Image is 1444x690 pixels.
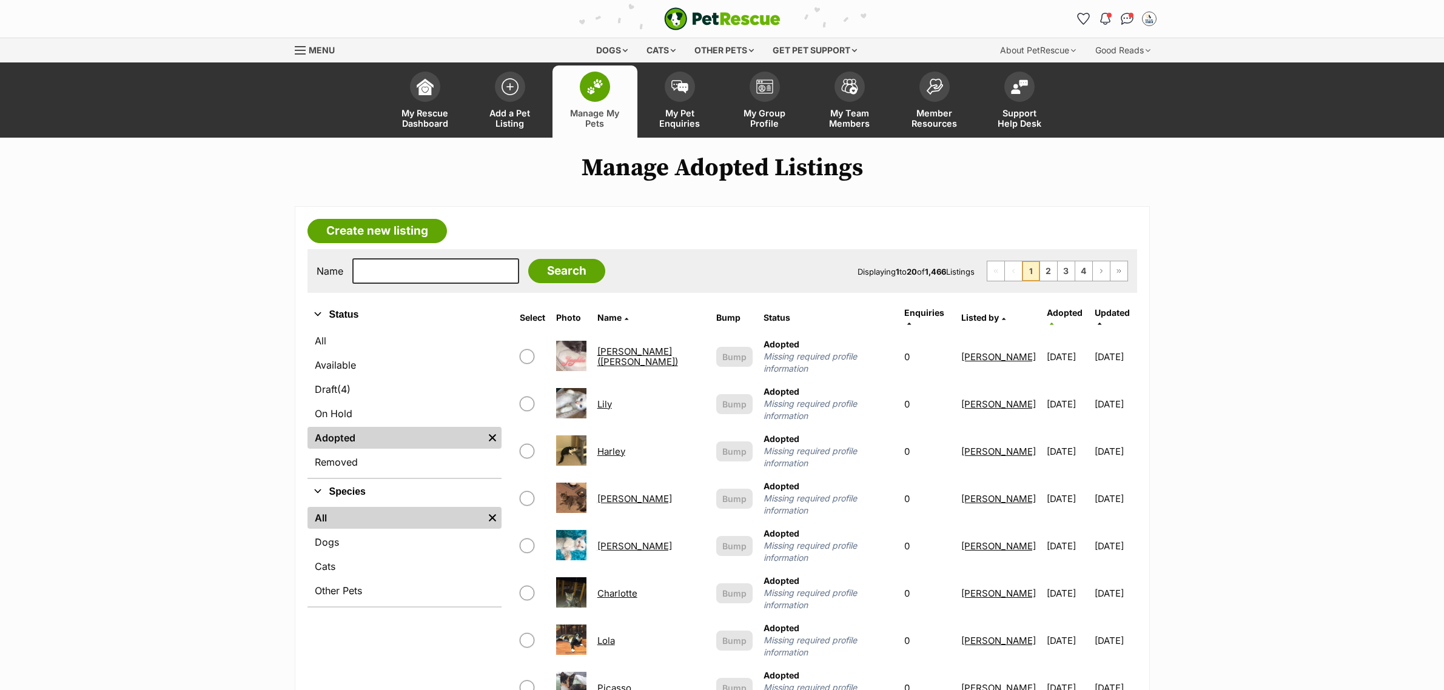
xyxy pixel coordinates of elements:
[904,307,944,318] span: translation missing: en.admin.listings.index.attributes.enquiries
[764,528,799,538] span: Adopted
[961,312,999,323] span: Listed by
[961,588,1036,599] a: [PERSON_NAME]
[961,635,1036,646] a: [PERSON_NAME]
[722,398,747,410] span: Bump
[1096,9,1115,28] button: Notifications
[556,435,586,466] img: Harley
[1121,13,1133,25] img: chat-41dd97257d64d25036548639549fe6c8038ab92f7586957e7f3b1b290dea8141.svg
[722,350,747,363] span: Bump
[1143,13,1155,25] img: Matleena Pukkila profile pic
[637,65,722,138] a: My Pet Enquiries
[383,65,468,138] a: My Rescue Dashboard
[899,475,955,521] td: 0
[764,540,893,564] span: Missing required profile information
[899,570,955,616] td: 0
[307,307,502,323] button: Status
[764,481,799,491] span: Adopted
[1011,79,1028,94] img: help-desk-icon-fdf02630f3aa405de69fd3d07c3f3aa587a6932b1a1747fa1d2bba05be0121f9.svg
[896,267,899,276] strong: 1
[764,623,799,633] span: Adopted
[716,536,753,556] button: Bump
[1075,261,1092,281] a: Page 4
[716,489,753,509] button: Bump
[686,38,762,62] div: Other pets
[307,507,483,529] a: All
[807,65,892,138] a: My Team Members
[1042,570,1093,616] td: [DATE]
[899,617,955,663] td: 0
[1042,381,1093,427] td: [DATE]
[307,531,502,553] a: Dogs
[307,451,502,473] a: Removed
[722,540,747,552] span: Bump
[483,108,537,129] span: Add a Pet Listing
[337,382,351,397] span: (4)
[307,504,502,606] div: Species
[597,493,672,504] a: [PERSON_NAME]
[987,261,1128,281] nav: Pagination
[1040,261,1057,281] a: Page 2
[764,386,799,397] span: Adopted
[722,634,747,647] span: Bump
[764,670,799,680] span: Adopted
[664,7,781,30] img: logo-e224e6f780fb5917bec1dbf3a21bbac754714ae5b6737aabdf751b685950b380.svg
[925,267,946,276] strong: 1,466
[1047,307,1083,318] span: Adopted
[1042,617,1093,663] td: [DATE]
[597,540,672,552] a: [PERSON_NAME]
[1074,9,1159,28] ul: Account quick links
[317,266,343,276] label: Name
[307,580,502,601] a: Other Pets
[899,523,955,569] td: 0
[552,65,637,138] a: Manage My Pets
[295,38,343,60] a: Menu
[307,378,502,400] a: Draft
[307,219,447,243] a: Create new listing
[764,339,799,349] span: Adopted
[307,403,502,424] a: On Hold
[1118,9,1137,28] a: Conversations
[1095,307,1130,318] span: Updated
[822,108,877,129] span: My Team Members
[899,333,955,380] td: 0
[664,7,781,30] a: PetRescue
[398,108,452,129] span: My Rescue Dashboard
[653,108,707,129] span: My Pet Enquiries
[899,381,955,427] td: 0
[597,312,628,323] a: Name
[597,312,622,323] span: Name
[711,303,757,332] th: Bump
[1095,381,1136,427] td: [DATE]
[841,79,858,95] img: team-members-icon-5396bd8760b3fe7c0b43da4ab00e1e3bb1a5d9ba89233759b79545d2d3fc5d0d.svg
[961,398,1036,410] a: [PERSON_NAME]
[716,347,753,367] button: Bump
[483,507,502,529] a: Remove filter
[977,65,1062,138] a: Support Help Desk
[309,45,335,55] span: Menu
[961,312,1006,323] a: Listed by
[307,555,502,577] a: Cats
[502,78,519,95] img: add-pet-listing-icon-0afa8454b4691262ce3f59096e99ab1cd57d4a30225e0717b998d2c9b9846f56.svg
[1042,475,1093,521] td: [DATE]
[556,341,586,371] img: Josephine (Josie)
[1087,38,1159,62] div: Good Reads
[1095,333,1136,380] td: [DATE]
[756,79,773,94] img: group-profile-icon-3fa3cf56718a62981997c0bc7e787c4b2cf8bcc04b72c1350f741eb67cf2f40e.svg
[1093,261,1110,281] a: Next page
[671,80,688,93] img: pet-enquiries-icon-7e3ad2cf08bfb03b45e93fb7055b45f3efa6380592205ae92323e6603595dc1f.svg
[556,483,586,513] img: Isabella
[904,307,944,327] a: Enquiries
[1042,523,1093,569] td: [DATE]
[722,65,807,138] a: My Group Profile
[764,587,893,611] span: Missing required profile information
[926,78,943,95] img: member-resources-icon-8e73f808a243e03378d46382f2149f9095a855e16c252ad45f914b54edf8863c.svg
[483,427,502,449] a: Remove filter
[528,259,605,283] input: Search
[1095,523,1136,569] td: [DATE]
[722,492,747,505] span: Bump
[556,577,586,608] img: Charlotte
[307,330,502,352] a: All
[586,79,603,95] img: manage-my-pets-icon-02211641906a0b7f246fdf0571729dbe1e7629f14944591b6c1af311fb30b64b.svg
[907,267,917,276] strong: 20
[1095,428,1136,474] td: [DATE]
